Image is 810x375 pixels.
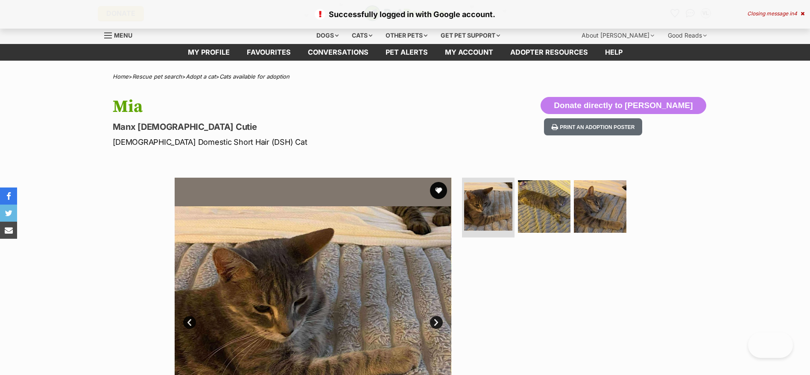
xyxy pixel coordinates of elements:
[574,180,626,233] img: Photo of Mia
[183,316,196,329] a: Prev
[104,27,138,42] a: Menu
[747,11,804,17] div: Closing message in
[380,27,433,44] div: Other pets
[113,73,129,80] a: Home
[430,182,447,199] button: favourite
[748,332,793,358] iframe: Help Scout Beacon - Open
[113,121,474,133] p: Manx [DEMOGRAPHIC_DATA] Cutie
[219,73,289,80] a: Cats available for adoption
[541,97,706,114] button: Donate directly to [PERSON_NAME]
[179,44,238,61] a: My profile
[132,73,182,80] a: Rescue pet search
[9,9,801,20] p: Successfully logged in with Google account.
[464,182,512,231] img: Photo of Mia
[113,97,474,117] h1: Mia
[377,44,436,61] a: Pet alerts
[113,136,474,148] p: [DEMOGRAPHIC_DATA] Domestic Short Hair (DSH) Cat
[502,44,597,61] a: Adopter resources
[597,44,631,61] a: Help
[346,27,378,44] div: Cats
[436,44,502,61] a: My account
[518,180,570,233] img: Photo of Mia
[794,10,797,17] span: 4
[238,44,299,61] a: Favourites
[576,27,660,44] div: About [PERSON_NAME]
[544,118,642,136] button: Print an adoption poster
[430,316,443,329] a: Next
[91,73,719,80] div: > > >
[310,27,345,44] div: Dogs
[186,73,216,80] a: Adopt a cat
[435,27,506,44] div: Get pet support
[299,44,377,61] a: conversations
[114,32,132,39] span: Menu
[662,27,713,44] div: Good Reads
